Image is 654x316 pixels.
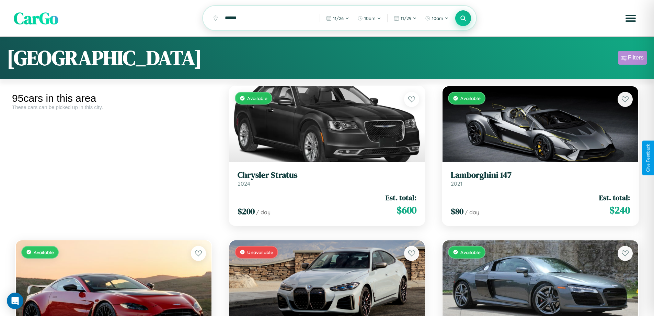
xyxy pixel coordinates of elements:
[333,15,344,21] span: 11 / 26
[238,170,417,180] h3: Chrysler Stratus
[14,7,58,30] span: CarGo
[7,293,23,309] div: Open Intercom Messenger
[451,180,462,187] span: 2021
[390,13,420,24] button: 11/29
[432,15,443,21] span: 10am
[609,203,630,217] span: $ 240
[599,193,630,203] span: Est. total:
[386,193,416,203] span: Est. total:
[621,9,640,28] button: Open menu
[323,13,353,24] button: 11/26
[34,249,54,255] span: Available
[451,170,630,180] h3: Lamborghini 147
[247,249,273,255] span: Unavailable
[7,44,202,72] h1: [GEOGRAPHIC_DATA]
[364,15,376,21] span: 10am
[247,95,267,101] span: Available
[646,144,651,172] div: Give Feedback
[238,170,417,187] a: Chrysler Stratus2024
[12,92,215,104] div: 95 cars in this area
[256,209,271,216] span: / day
[401,15,411,21] span: 11 / 29
[460,249,481,255] span: Available
[238,206,255,217] span: $ 200
[460,95,481,101] span: Available
[422,13,452,24] button: 10am
[465,209,479,216] span: / day
[12,104,215,110] div: These cars can be picked up in this city.
[618,51,647,65] button: Filters
[354,13,385,24] button: 10am
[451,206,463,217] span: $ 80
[628,54,644,61] div: Filters
[451,170,630,187] a: Lamborghini 1472021
[238,180,250,187] span: 2024
[397,203,416,217] span: $ 600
